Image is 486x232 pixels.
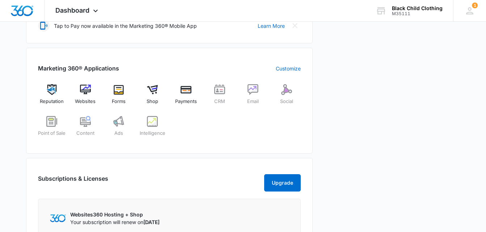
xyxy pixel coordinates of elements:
[214,98,225,105] span: CRM
[273,84,301,110] a: Social
[239,84,267,110] a: Email
[54,22,197,30] p: Tap to Pay now available in the Marketing 360® Mobile App
[70,218,160,226] p: Your subscription will renew on
[114,130,123,137] span: Ads
[276,65,301,72] a: Customize
[206,84,233,110] a: CRM
[112,98,126,105] span: Forms
[50,214,66,222] img: Marketing 360 Logo
[70,211,160,218] p: Websites360 Hosting + Shop
[392,5,443,11] div: account name
[71,116,99,142] a: Content
[38,130,65,137] span: Point of Sale
[76,130,94,137] span: Content
[289,20,301,31] button: Close
[264,174,301,192] button: Upgrade
[38,84,66,110] a: Reputation
[139,84,166,110] a: Shop
[143,219,160,225] span: [DATE]
[472,3,478,8] div: notifications count
[175,98,197,105] span: Payments
[40,98,64,105] span: Reputation
[172,84,200,110] a: Payments
[139,116,166,142] a: Intelligence
[472,3,478,8] span: 1
[105,84,133,110] a: Forms
[140,130,165,137] span: Intelligence
[105,116,133,142] a: Ads
[38,116,66,142] a: Point of Sale
[258,22,285,30] a: Learn More
[147,98,158,105] span: Shop
[38,174,108,189] h2: Subscriptions & Licenses
[71,84,99,110] a: Websites
[392,11,443,16] div: account id
[38,64,119,73] h2: Marketing 360® Applications
[75,98,96,105] span: Websites
[247,98,259,105] span: Email
[55,7,89,14] span: Dashboard
[280,98,293,105] span: Social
